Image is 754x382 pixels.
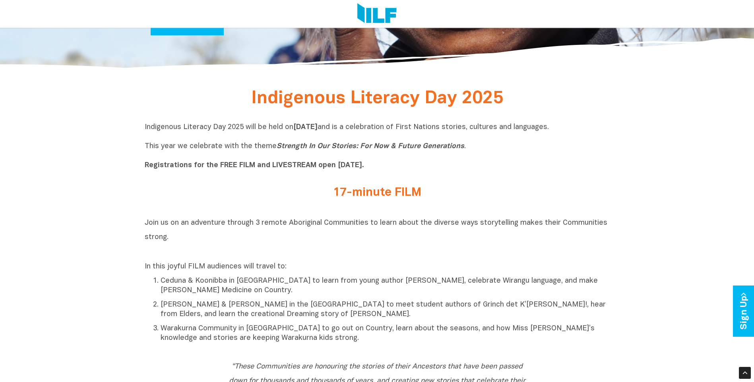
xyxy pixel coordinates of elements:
i: Strength In Our Stories: For Now & Future Generations [277,143,464,150]
p: [PERSON_NAME] & [PERSON_NAME] in the [GEOGRAPHIC_DATA] to meet student authors of Grinch det K’[P... [161,300,610,319]
p: Ceduna & Koonibba in [GEOGRAPHIC_DATA] to learn from young author [PERSON_NAME], celebrate Wirang... [161,276,610,295]
p: Indigenous Literacy Day 2025 will be held on and is a celebration of First Nations stories, cultu... [145,123,610,170]
p: In this joyful FILM audiences will travel to: [145,262,610,272]
div: Scroll Back to Top [739,367,751,379]
b: [DATE] [293,124,318,131]
b: Registrations for the FREE FILM and LIVESTREAM open [DATE]. [145,162,364,169]
img: Logo [357,3,397,25]
span: Join us on an adventure through 3 remote Aboriginal Communities to learn about the diverse ways s... [145,220,607,241]
span: Indigenous Literacy Day 2025 [251,91,503,107]
h2: 17-minute FILM [228,186,526,199]
p: Warakurna Community in [GEOGRAPHIC_DATA] to go out on Country, learn about the seasons, and how M... [161,324,610,343]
